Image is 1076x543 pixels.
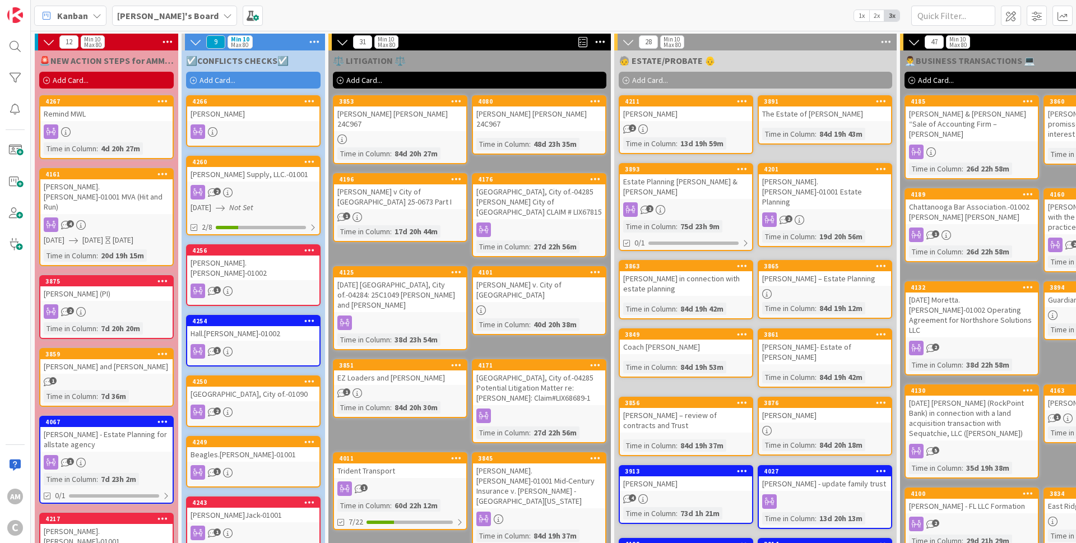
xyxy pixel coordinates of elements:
[187,326,319,341] div: Hall.[PERSON_NAME]-01002
[909,462,962,474] div: Time in Column
[334,360,466,385] div: 3851EZ Loaders and [PERSON_NAME]
[40,417,173,452] div: 4067[PERSON_NAME] - Estate Planning for allstate agency
[84,42,101,48] div: Max 80
[620,466,752,476] div: 3913
[337,401,390,414] div: Time in Column
[187,498,319,508] div: 4243
[192,98,319,105] div: 4266
[40,427,173,452] div: [PERSON_NAME] - Estate Planning for allstate agency
[759,398,891,408] div: 3876
[963,245,1012,258] div: 26d 22h 58m
[231,42,248,48] div: Max 80
[906,282,1038,293] div: 4132
[192,158,319,166] div: 4260
[759,261,891,286] div: 3865[PERSON_NAME] – Estate Planning
[392,225,440,238] div: 17d 20h 44m
[909,359,962,371] div: Time in Column
[918,75,954,85] span: Add Card...
[906,96,1038,141] div: 4185[PERSON_NAME] & [PERSON_NAME] “Sale of Accounting Firm – [PERSON_NAME]
[334,106,466,131] div: [PERSON_NAME] [PERSON_NAME] 24C967
[759,96,891,106] div: 3891
[906,96,1038,106] div: 4185
[620,329,752,340] div: 3849
[759,106,891,121] div: The Estate of [PERSON_NAME]
[96,142,98,155] span: :
[620,271,752,296] div: [PERSON_NAME] in connection with estate planning
[390,147,392,160] span: :
[962,245,963,258] span: :
[476,240,529,253] div: Time in Column
[906,282,1038,337] div: 4132[DATE] Moretta.[PERSON_NAME]-01002 Operating Agreement for Northshore Solutions LLC
[98,473,139,485] div: 7d 23h 2m
[40,276,173,301] div: 3875[PERSON_NAME] (PI)
[392,401,440,414] div: 84d 20h 30m
[40,96,173,121] div: 4267Remind MWL
[620,329,752,354] div: 3849Coach [PERSON_NAME]
[473,453,605,508] div: 3845[PERSON_NAME].[PERSON_NAME]-01001 Mid-Century Insurance v. [PERSON_NAME] - [GEOGRAPHIC_DATA][...
[59,35,78,49] span: 12
[759,96,891,121] div: 3891The Estate of [PERSON_NAME]
[620,398,752,408] div: 3856
[187,316,319,341] div: 4254Hall.[PERSON_NAME]-01002
[187,245,319,256] div: 4256
[7,489,23,504] div: AM
[392,333,440,346] div: 38d 23h 54m
[759,164,891,174] div: 4201
[949,42,967,48] div: Max 80
[334,370,466,385] div: EZ Loaders and [PERSON_NAME]
[676,361,678,373] span: :
[187,96,319,121] div: 4266[PERSON_NAME]
[620,261,752,296] div: 3863[PERSON_NAME] in connection with estate planning
[187,387,319,401] div: [GEOGRAPHIC_DATA], City of.-01090
[762,439,815,451] div: Time in Column
[473,267,605,302] div: 4101[PERSON_NAME] v. City of [GEOGRAPHIC_DATA]
[45,350,173,358] div: 3859
[476,426,529,439] div: Time in Column
[343,212,350,220] span: 1
[334,267,466,277] div: 4125
[337,333,390,346] div: Time in Column
[884,10,899,21] span: 3x
[906,189,1038,224] div: 4189Chattanooga Bar Association.-01002 [PERSON_NAME] [PERSON_NAME]
[378,36,394,42] div: Min 10
[623,303,676,315] div: Time in Column
[40,349,173,374] div: 3859[PERSON_NAME] and [PERSON_NAME]
[334,360,466,370] div: 3851
[334,96,466,106] div: 3853
[909,163,962,175] div: Time in Column
[759,271,891,286] div: [PERSON_NAME] – Estate Planning
[620,174,752,199] div: Estate Planning [PERSON_NAME] & [PERSON_NAME]
[817,371,865,383] div: 84d 19h 42m
[817,302,865,314] div: 84d 19h 12m
[620,398,752,433] div: 3856[PERSON_NAME] – review of contracts and Trust
[200,75,235,85] span: Add Card...
[44,390,96,402] div: Time in Column
[339,175,466,183] div: 4196
[963,462,1012,474] div: 35d 19h 38m
[187,96,319,106] div: 4266
[529,138,531,150] span: :
[117,10,219,21] b: [PERSON_NAME]'s Board
[44,234,64,246] span: [DATE]
[334,453,466,478] div: 4011Trident Transport
[759,174,891,209] div: [PERSON_NAME].[PERSON_NAME]-01001 Estate Planning
[619,55,716,66] span: 🧓 ESTATE/PROBATE 👴
[192,378,319,386] div: 4250
[473,277,605,302] div: [PERSON_NAME] v. City of [GEOGRAPHIC_DATA]
[334,96,466,131] div: 3853[PERSON_NAME] [PERSON_NAME] 24C967
[473,267,605,277] div: 4101
[909,245,962,258] div: Time in Column
[343,388,350,396] span: 1
[911,387,1038,395] div: 4130
[478,98,605,105] div: 4080
[339,98,466,105] div: 3853
[759,398,891,423] div: 3876[PERSON_NAME]
[620,476,752,491] div: [PERSON_NAME]
[762,128,815,140] div: Time in Column
[623,439,676,452] div: Time in Column
[905,55,1035,66] span: 👨‍💼BUSINESS TRANSACTIONS 💻
[529,240,531,253] span: :
[187,377,319,387] div: 4250
[44,142,96,155] div: Time in Column
[67,220,74,228] span: 4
